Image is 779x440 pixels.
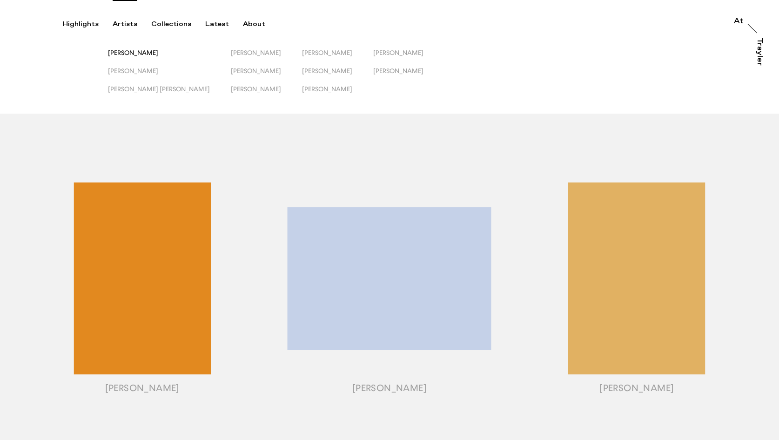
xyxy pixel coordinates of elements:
button: [PERSON_NAME] [108,49,231,67]
button: [PERSON_NAME] [373,67,444,85]
button: [PERSON_NAME] [373,49,444,67]
button: Highlights [63,20,113,28]
span: [PERSON_NAME] [373,67,423,74]
span: [PERSON_NAME] [302,49,352,56]
button: Collections [151,20,205,28]
button: [PERSON_NAME] [302,67,373,85]
div: Highlights [63,20,99,28]
div: Latest [205,20,229,28]
div: Trayler [756,38,763,66]
button: [PERSON_NAME] [231,67,302,85]
button: [PERSON_NAME] [302,85,373,103]
span: [PERSON_NAME] [108,49,158,56]
div: Artists [113,20,137,28]
span: [PERSON_NAME] [373,49,423,56]
span: [PERSON_NAME] [231,85,281,93]
button: [PERSON_NAME] [302,49,373,67]
div: Collections [151,20,191,28]
button: [PERSON_NAME] [108,67,231,85]
span: [PERSON_NAME] [108,67,158,74]
button: Artists [113,20,151,28]
button: Latest [205,20,243,28]
button: [PERSON_NAME] [PERSON_NAME] [108,85,231,103]
a: At [734,18,743,27]
span: [PERSON_NAME] [302,85,352,93]
a: Trayler [754,38,763,76]
span: [PERSON_NAME] [302,67,352,74]
button: About [243,20,279,28]
button: [PERSON_NAME] [231,49,302,67]
span: [PERSON_NAME] [231,67,281,74]
button: [PERSON_NAME] [231,85,302,103]
span: [PERSON_NAME] [PERSON_NAME] [108,85,210,93]
div: About [243,20,265,28]
span: [PERSON_NAME] [231,49,281,56]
